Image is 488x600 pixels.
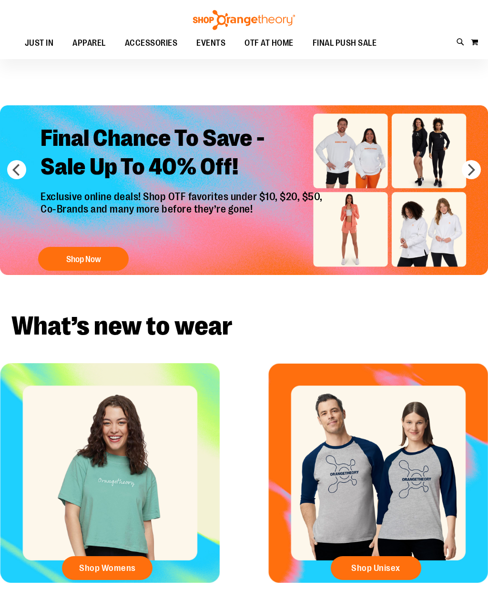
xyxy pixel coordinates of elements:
span: Shop Unisex [351,563,400,573]
h2: Final Chance To Save - Sale Up To 40% Off! [33,117,332,191]
img: Shop Orangetheory [192,10,296,30]
span: JUST IN [25,32,54,54]
a: Final Chance To Save -Sale Up To 40% Off! Exclusive online deals! Shop OTF favorites under $10, $... [33,117,332,275]
a: JUST IN [15,32,63,54]
span: EVENTS [196,32,225,54]
a: OTF AT HOME [235,32,303,54]
a: FINAL PUSH SALE [303,32,386,54]
p: Exclusive online deals! Shop OTF favorites under $10, $20, $50, Co-Brands and many more before th... [33,191,332,237]
span: Shop Womens [79,563,136,573]
h2: What’s new to wear [11,313,477,339]
span: OTF AT HOME [244,32,294,54]
a: EVENTS [187,32,235,54]
button: next [462,160,481,179]
span: FINAL PUSH SALE [313,32,377,54]
span: APPAREL [72,32,106,54]
a: APPAREL [63,32,115,54]
button: prev [7,160,26,179]
span: ACCESSORIES [125,32,178,54]
a: ACCESSORIES [115,32,187,54]
button: Shop Now [38,247,129,271]
a: Shop Womens [62,556,152,580]
a: Shop Unisex [331,556,421,580]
